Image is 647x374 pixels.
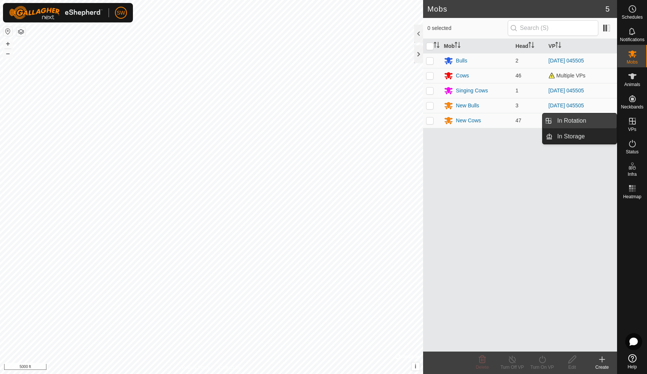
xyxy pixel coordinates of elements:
[441,39,513,53] th: Mob
[476,365,489,370] span: Delete
[543,113,617,128] li: In Rotation
[428,4,605,13] h2: Mobs
[16,27,25,36] button: Map Layers
[553,113,617,128] a: In Rotation
[516,73,522,79] span: 46
[627,60,638,64] span: Mobs
[622,15,643,19] span: Schedules
[549,88,584,93] a: [DATE] 045505
[411,362,420,371] button: i
[456,117,481,125] div: New Cows
[527,364,557,371] div: Turn On VP
[456,87,488,95] div: Singing Cows
[516,117,522,123] span: 47
[219,364,241,371] a: Contact Us
[557,116,586,125] span: In Rotation
[9,6,103,19] img: Gallagher Logo
[516,58,519,64] span: 2
[555,43,561,49] p-sorticon: Activate to sort
[182,364,210,371] a: Privacy Policy
[516,88,519,93] span: 1
[623,194,641,199] span: Heatmap
[456,57,467,65] div: Bulls
[434,43,440,49] p-sorticon: Activate to sort
[628,365,637,369] span: Help
[628,127,636,132] span: VPs
[549,58,584,64] a: [DATE] 045505
[455,43,461,49] p-sorticon: Activate to sort
[557,132,585,141] span: In Storage
[117,9,125,17] span: SW
[543,129,617,144] li: In Storage
[3,27,12,36] button: Reset Map
[617,351,647,372] a: Help
[428,24,508,32] span: 0 selected
[456,102,479,110] div: New Bulls
[620,37,644,42] span: Notifications
[587,364,617,371] div: Create
[414,363,416,370] span: i
[528,43,534,49] p-sorticon: Activate to sort
[497,364,527,371] div: Turn Off VP
[605,3,610,15] span: 5
[628,172,637,177] span: Infra
[516,102,519,108] span: 3
[553,129,617,144] a: In Storage
[557,364,587,371] div: Edit
[549,102,584,108] a: [DATE] 045505
[508,20,598,36] input: Search (S)
[513,39,546,53] th: Head
[3,39,12,48] button: +
[621,105,643,109] span: Neckbands
[546,39,617,53] th: VP
[456,72,469,80] div: Cows
[624,82,640,87] span: Animals
[3,49,12,58] button: –
[549,73,586,79] span: Multiple VPs
[626,150,638,154] span: Status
